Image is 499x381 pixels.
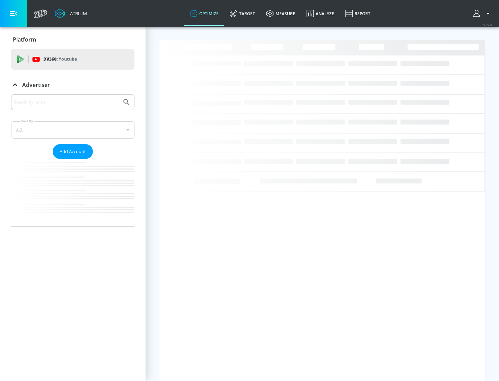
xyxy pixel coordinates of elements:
a: Report [340,1,376,26]
label: Sort By [20,119,35,123]
a: measure [261,1,301,26]
p: DV360: [43,55,77,63]
a: Target [224,1,261,26]
p: Platform [13,36,36,43]
div: Atrium [67,10,87,17]
div: Advertiser [11,75,134,95]
span: v 4.24.0 [482,23,492,27]
div: A-Z [11,121,134,139]
a: optimize [184,1,224,26]
input: Search by name [14,98,119,107]
a: Atrium [55,8,87,19]
div: Advertiser [11,94,134,226]
div: Platform [11,30,134,49]
span: Add Account [60,148,86,156]
nav: list of Advertiser [11,159,134,226]
p: Advertiser [22,81,50,89]
a: Analyze [301,1,340,26]
button: Add Account [53,144,93,159]
div: DV360: Youtube [11,49,134,70]
p: Youtube [59,55,77,63]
